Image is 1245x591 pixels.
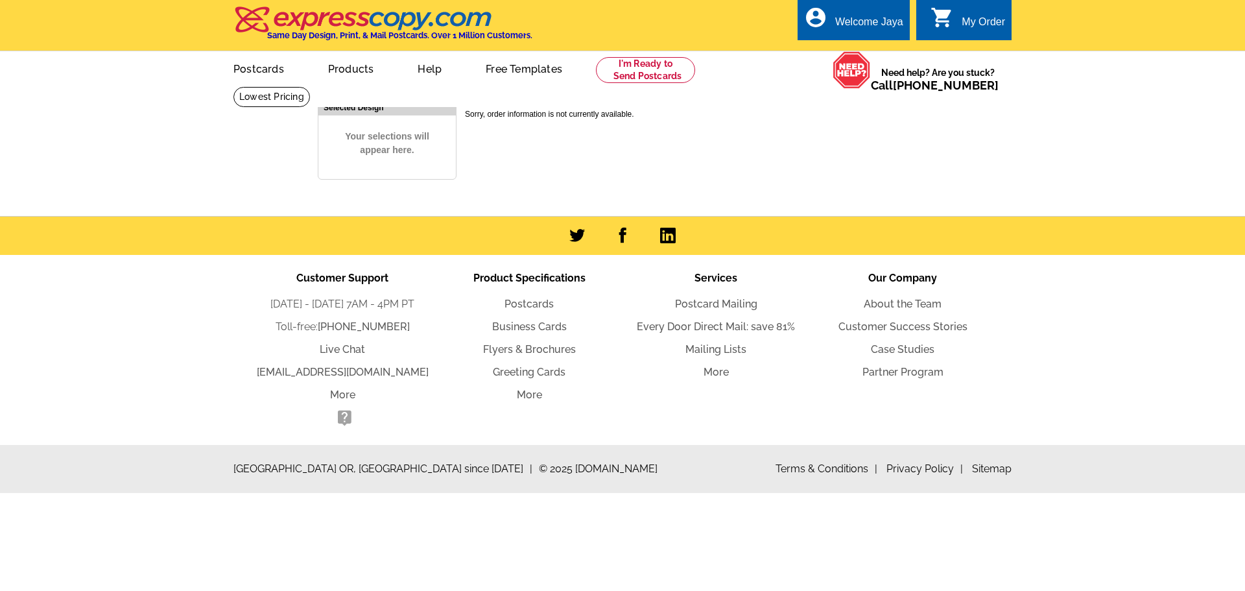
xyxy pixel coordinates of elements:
a: Partner Program [862,366,943,378]
a: About the Team [864,298,942,310]
li: Toll-free: [249,319,436,335]
span: Services [694,272,737,284]
a: Mailing Lists [685,343,746,356]
a: Free Templates [465,53,583,83]
span: © 2025 [DOMAIN_NAME] [539,461,658,477]
img: help [833,51,871,89]
a: Products [307,53,395,83]
a: Case Studies [871,343,934,356]
a: shopping_cart My Order [931,14,1005,30]
a: Business Cards [492,320,567,333]
a: More [330,389,355,401]
a: [EMAIL_ADDRESS][DOMAIN_NAME] [257,366,429,378]
a: Postcard Mailing [675,298,757,310]
li: [DATE] - [DATE] 7AM - 4PM PT [249,296,436,312]
a: Sitemap [972,463,1012,475]
a: Postcards [504,298,554,310]
a: Help [397,53,462,83]
span: Customer Support [296,272,388,284]
a: [PHONE_NUMBER] [318,320,410,333]
a: Live Chat [320,343,365,356]
h4: Same Day Design, Print, & Mail Postcards. Over 1 Million Customers. [267,30,532,40]
a: Customer Success Stories [838,320,967,333]
span: Call [871,78,999,92]
a: Terms & Conditions [776,463,877,475]
a: Every Door Direct Mail: save 81% [637,320,795,333]
i: shopping_cart [931,6,954,29]
div: Welcome Jaya [835,16,903,34]
span: Product Specifications [473,272,586,284]
a: Greeting Cards [493,366,565,378]
a: [PHONE_NUMBER] [893,78,999,92]
span: Need help? Are you stuck? [871,66,1005,92]
a: More [704,366,729,378]
i: account_circle [804,6,827,29]
a: Same Day Design, Print, & Mail Postcards. Over 1 Million Customers. [233,16,532,40]
a: Privacy Policy [886,463,963,475]
div: My Order [962,16,1005,34]
a: Flyers & Brochures [483,343,576,356]
span: [GEOGRAPHIC_DATA] OR, [GEOGRAPHIC_DATA] since [DATE] [233,461,532,477]
a: Postcards [213,53,305,83]
a: More [517,389,542,401]
div: Selected Design [318,101,456,114]
div: Sorry, order information is not currently available. [462,93,927,123]
span: Your selections will appear here. [328,117,446,170]
span: Our Company [868,272,937,284]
